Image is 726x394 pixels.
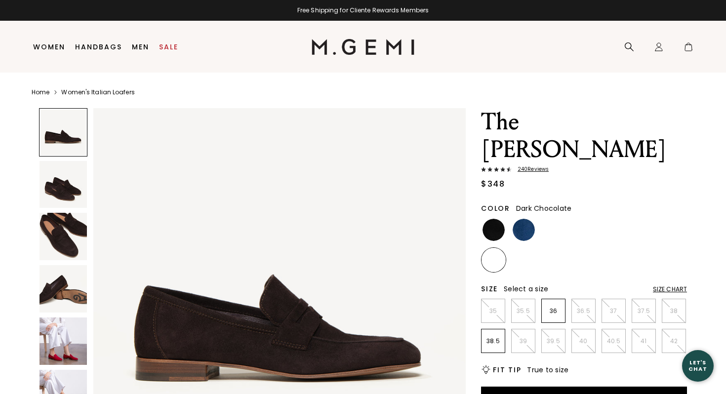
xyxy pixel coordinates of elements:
[602,307,625,315] p: 37
[663,219,686,241] img: Sunset Red
[61,88,134,96] a: Women's Italian Loafers
[653,285,687,293] div: Size Chart
[527,365,568,375] span: True to size
[603,219,625,241] img: Burgundy
[159,43,178,51] a: Sale
[40,317,87,365] img: The Sacca Donna
[482,337,505,345] p: 38.5
[481,166,687,174] a: 240Reviews
[312,39,415,55] img: M.Gemi
[483,249,505,271] img: Dark Chocolate
[40,213,87,260] img: The Sacca Donna
[543,219,565,241] img: Luggage
[481,178,505,190] div: $348
[573,249,595,271] img: Leopard
[602,337,625,345] p: 40.5
[662,307,686,315] p: 38
[512,307,535,315] p: 35.5
[504,284,548,294] span: Select a size
[512,166,549,172] span: 240 Review s
[573,219,595,241] img: Light Oatmeal
[682,359,714,372] div: Let's Chat
[40,161,87,208] img: The Sacca Donna
[40,265,87,313] img: The Sacca Donna
[543,249,565,271] img: Sapphire
[572,307,595,315] p: 36.5
[513,249,535,271] img: Cocoa
[481,285,498,293] h2: Size
[632,337,655,345] p: 41
[513,219,535,241] img: Navy
[572,337,595,345] p: 40
[632,307,655,315] p: 37.5
[542,337,565,345] p: 39.5
[482,307,505,315] p: 35
[493,366,521,374] h2: Fit Tip
[32,88,49,96] a: Home
[481,204,510,212] h2: Color
[662,337,686,345] p: 42
[516,203,572,213] span: Dark Chocolate
[483,219,505,241] img: Black
[132,43,149,51] a: Men
[633,219,655,241] img: Dark Gunmetal
[33,43,65,51] a: Women
[481,108,687,163] h1: The [PERSON_NAME]
[542,307,565,315] p: 36
[75,43,122,51] a: Handbags
[512,337,535,345] p: 39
